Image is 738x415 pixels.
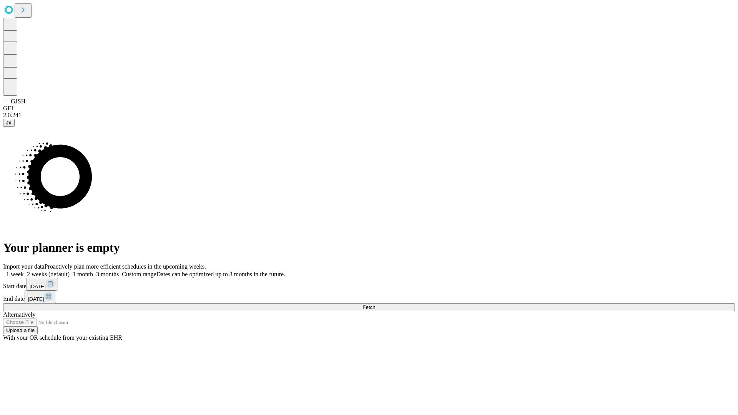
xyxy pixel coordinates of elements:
span: Dates can be optimized up to 3 months in the future. [156,271,285,277]
span: 1 month [73,271,93,277]
span: Proactively plan more efficient schedules in the upcoming weeks. [45,263,206,270]
span: Fetch [362,304,375,310]
span: With your OR schedule from your existing EHR [3,334,122,341]
span: [DATE] [28,296,44,302]
span: GJSH [11,98,25,105]
div: Start date [3,278,735,290]
span: 1 week [6,271,24,277]
h1: Your planner is empty [3,241,735,255]
span: [DATE] [30,284,46,289]
div: 2.0.241 [3,112,735,119]
button: [DATE] [25,290,56,303]
span: Import your data [3,263,45,270]
span: Custom range [122,271,156,277]
div: GEI [3,105,735,112]
div: End date [3,290,735,303]
button: @ [3,119,15,127]
button: [DATE] [27,278,58,290]
span: 2 weeks (default) [27,271,70,277]
button: Upload a file [3,326,38,334]
button: Fetch [3,303,735,311]
span: 3 months [96,271,119,277]
span: Alternatively [3,311,35,318]
span: @ [6,120,12,126]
